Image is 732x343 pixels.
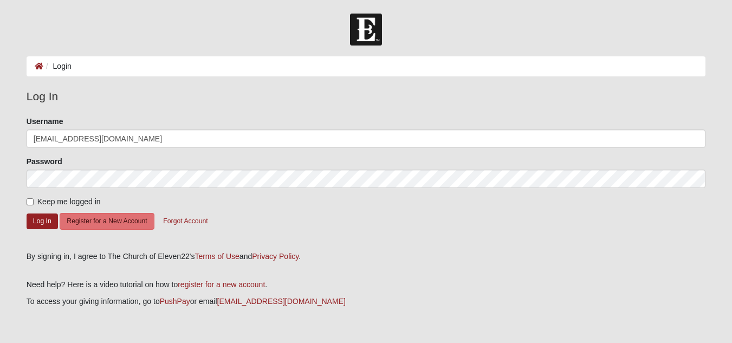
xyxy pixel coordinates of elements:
img: Church of Eleven22 Logo [350,14,382,46]
a: register for a new account [178,280,265,289]
a: [EMAIL_ADDRESS][DOMAIN_NAME] [217,297,346,306]
a: Privacy Policy [252,252,299,261]
legend: Log In [27,88,705,105]
label: Password [27,156,62,167]
a: Terms of Use [195,252,239,261]
button: Log In [27,213,58,229]
label: Username [27,116,63,127]
input: Keep me logged in [27,198,34,205]
a: PushPay [160,297,190,306]
div: By signing in, I agree to The Church of Eleven22's and . [27,251,705,262]
span: Keep me logged in [37,197,101,206]
p: Need help? Here is a video tutorial on how to . [27,279,705,290]
p: To access your giving information, go to or email [27,296,705,307]
button: Forgot Account [156,213,215,230]
button: Register for a New Account [60,213,154,230]
li: Login [43,61,72,72]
